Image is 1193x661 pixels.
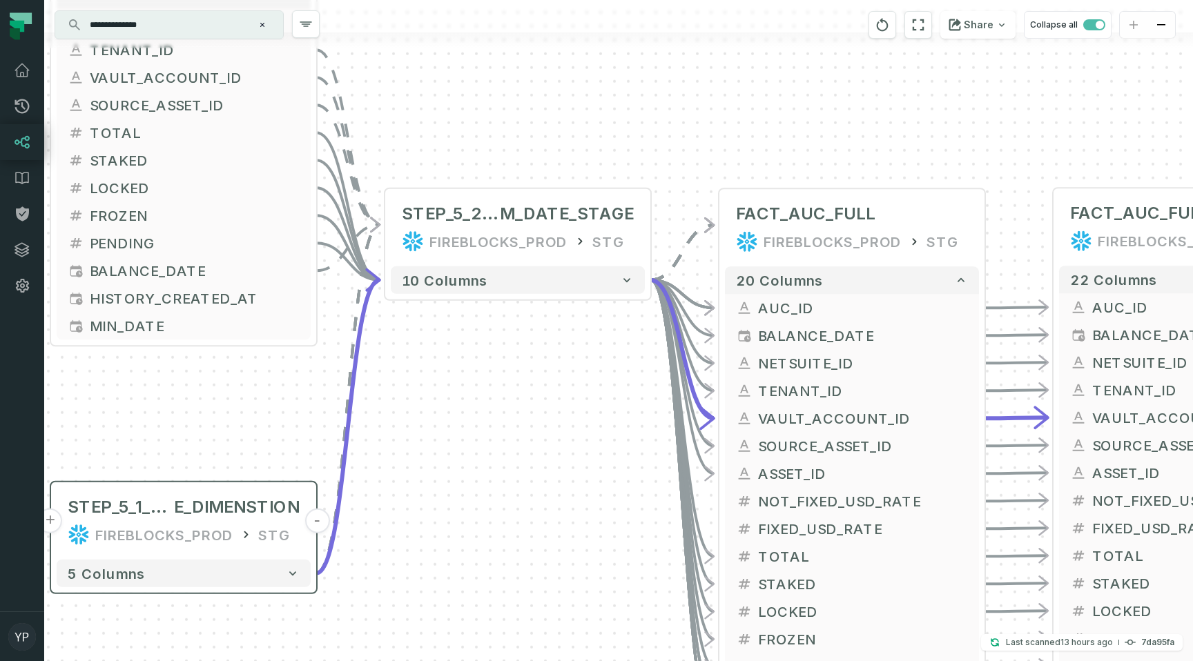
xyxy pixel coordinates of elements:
[725,322,979,349] button: BALANCE_DATE
[650,280,714,391] g: Edge from 0cff4cee8eceab109210e76f841c29fe to 9d98222d9d80a0e61ec82982e71e1a64
[68,565,145,582] span: 5 columns
[736,299,753,316] span: string
[57,312,311,339] button: MIN_DATE
[68,69,84,86] span: string
[1070,326,1087,343] span: date
[68,496,300,518] div: STEP_5_1_ADDING_DATES_FROM_DATE_DIMENSTION
[650,280,714,557] g: Edge from 0cff4cee8eceab109210e76f841c29fe to 9d98222d9d80a0e61ec82982e71e1a64
[258,524,290,546] div: STG
[650,280,714,446] g: Edge from 0cff4cee8eceab109210e76f841c29fe to 9d98222d9d80a0e61ec82982e71e1a64
[68,207,84,224] span: float
[985,583,1048,584] g: Edge from 9d98222d9d80a0e61ec82982e71e1a64 to 3a452daab876e94eb98171b28e21f4eb
[725,542,979,570] button: TOTAL
[985,362,1048,363] g: Edge from 9d98222d9d80a0e61ec82982e71e1a64 to 3a452daab876e94eb98171b28e21f4eb
[725,487,979,515] button: NOT_FIXED_USD_RATE
[68,152,84,168] span: float
[68,317,84,334] span: date
[650,280,714,336] g: Edge from 0cff4cee8eceab109210e76f841c29fe to 9d98222d9d80a0e61ec82982e71e1a64
[304,509,329,533] button: -
[1141,638,1174,647] h4: 7da95fa
[736,575,753,592] span: float
[758,435,968,456] span: SOURCE_ASSET_ID
[316,77,380,225] g: Edge from b5431614afca09b5754cd0503380ab20 to 0cff4cee8eceab109210e76f841c29fe
[758,546,968,566] span: TOTAL
[592,230,624,253] div: STG
[764,230,902,253] div: FIREBLOCKS_PROD
[981,634,1183,651] button: Last scanned[DATE] 6:05:36 AM7da95fa
[57,257,311,284] button: BALANCE_DATE
[316,105,380,225] g: Edge from b5431614afca09b5754cd0503380ab20 to 0cff4cee8eceab109210e76f841c29fe
[985,445,1048,446] g: Edge from 9d98222d9d80a0e61ec82982e71e1a64 to 3a452daab876e94eb98171b28e21f4eb
[95,524,233,546] div: FIREBLOCKS_PROD
[940,11,1016,39] button: Share
[402,203,634,225] div: STEP_5_2_AUC_MAX_HISTORY_JOIN_TO_DIM_DATE_STAGE
[736,355,753,371] span: string
[402,203,500,225] span: STEP_5_2_AUC_MAX_HISTORY_JOIN_TO_DI
[725,404,979,432] button: VAULT_ACCOUNT_ID
[402,272,487,288] span: 10 columns
[758,353,968,373] span: NETSUITE_ID
[758,463,968,484] span: ASSET_ID
[725,598,979,625] button: LOCKED
[736,493,753,509] span: float
[725,377,979,404] button: TENANT_ID
[68,290,84,306] span: timestamp
[90,39,300,60] span: TENANT_ID
[8,623,36,651] img: avatar of Yonatan Pinkas
[1070,547,1087,564] span: float
[1070,575,1087,591] span: float
[316,132,380,280] g: Edge from b5431614afca09b5754cd0503380ab20 to 0cff4cee8eceab109210e76f841c29fe
[758,408,968,428] span: VAULT_ACCOUNT_ID
[1006,635,1113,649] p: Last scanned
[57,146,311,174] button: STAKED
[1024,11,1112,39] button: Collapse all
[90,315,300,336] span: MIN_DATE
[90,233,300,253] span: PENDING
[68,179,84,196] span: float
[736,465,753,482] span: string
[736,603,753,620] span: float
[1070,520,1087,536] span: float
[758,380,968,401] span: TENANT_ID
[68,496,174,518] span: STEP_5_1_ADDING_DATES_FROM_DAT
[758,629,968,649] span: FROZEN
[725,460,979,487] button: ASSET_ID
[57,201,311,229] button: FROZEN
[1060,637,1113,647] relative-time: Sep 6, 2025, 6:05 AM GMT+3
[90,122,300,143] span: TOTAL
[90,95,300,115] span: SOURCE_ASSET_ID
[725,515,979,542] button: FIXED_USD_RATE
[174,496,300,518] span: E_DIMENSTION
[736,520,753,537] span: float
[57,284,311,312] button: HISTORY_CREATED_AT
[758,518,968,539] span: FIXED_USD_RATE
[736,327,753,344] span: date
[650,280,714,364] g: Edge from 0cff4cee8eceab109210e76f841c29fe to 9d98222d9d80a0e61ec82982e71e1a64
[1070,382,1087,398] span: string
[1070,492,1087,509] span: float
[500,203,634,225] span: M_DATE_STAGE
[1070,271,1157,288] span: 22 columns
[1070,299,1087,315] span: string
[90,67,300,88] span: VAULT_ACCOUNT_ID
[90,205,300,226] span: FROZEN
[650,280,714,612] g: Edge from 0cff4cee8eceab109210e76f841c29fe to 9d98222d9d80a0e61ec82982e71e1a64
[736,382,753,399] span: string
[758,491,968,511] span: NOT_FIXED_USD_RATE
[1070,354,1087,371] span: string
[316,160,380,280] g: Edge from b5431614afca09b5754cd0503380ab20 to 0cff4cee8eceab109210e76f841c29fe
[985,390,1048,391] g: Edge from 9d98222d9d80a0e61ec82982e71e1a64 to 3a452daab876e94eb98171b28e21f4eb
[57,174,311,201] button: LOCKED
[1147,12,1175,39] button: zoom out
[429,230,568,253] div: FIREBLOCKS_PROD
[736,631,753,647] span: float
[736,272,823,288] span: 20 columns
[57,91,311,119] button: SOURCE_ASSET_ID
[68,124,84,141] span: float
[725,294,979,322] button: AUC_ID
[57,119,311,146] button: TOTAL
[736,437,753,454] span: string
